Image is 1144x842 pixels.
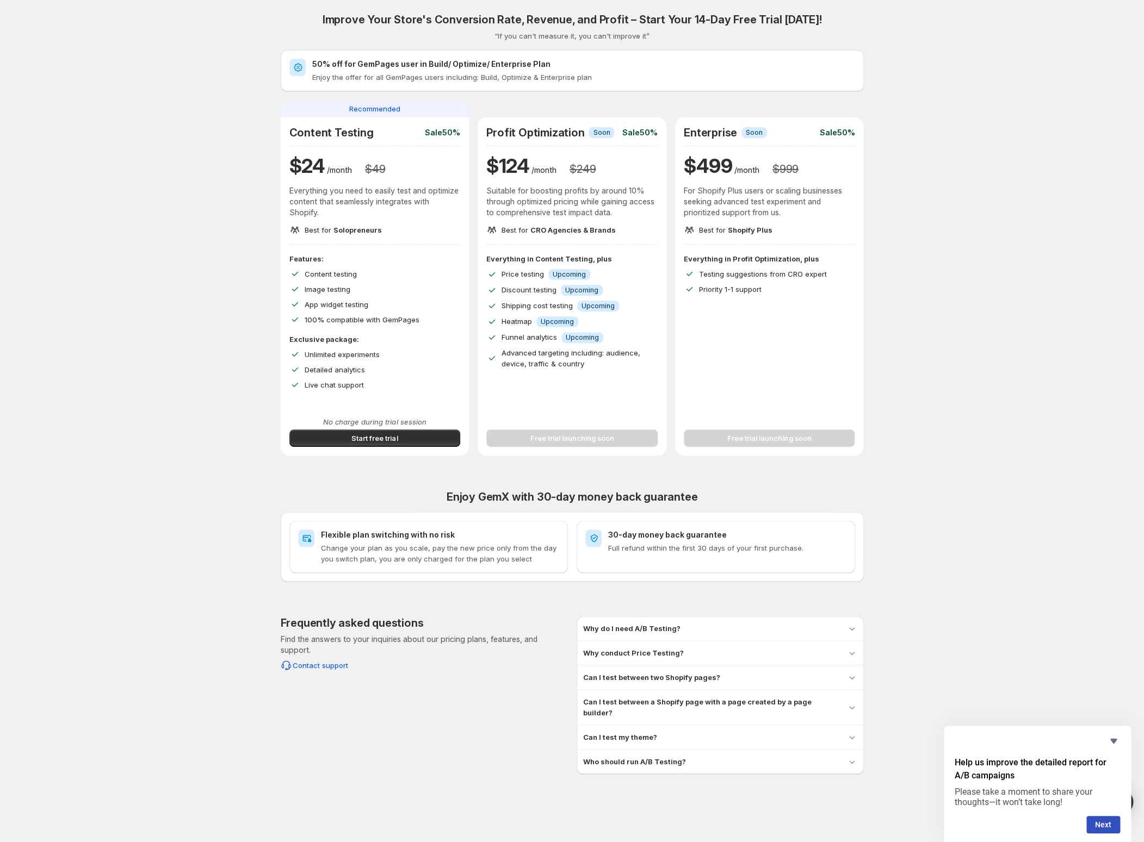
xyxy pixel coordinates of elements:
[583,672,720,683] h3: Can I test between two Shopify pages?
[502,285,556,294] span: Discount testing
[684,153,732,179] h1: $ 499
[323,13,822,26] h2: Improve Your Store's Conversion Rate, Revenue, and Profit – Start Your 14-Day Free Trial [DATE]!
[1107,734,1120,747] button: Hide survey
[955,734,1120,833] div: Help us improve the detailed report for A/B campaigns
[312,59,855,70] h2: 50% off for GemPages user in Build/ Optimize/ Enterprise Plan
[622,127,658,138] p: Sale 50%
[570,163,596,176] h3: $ 249
[553,270,586,279] span: Upcoming
[699,285,762,294] span: Priority 1-1 support
[955,787,1120,807] p: Please take a moment to share your thoughts—it won’t take long!
[583,623,681,634] h3: Why do I need A/B Testing?
[955,756,1120,782] h2: Help us improve the detailed report for A/B campaigns
[349,103,400,114] span: Recommended
[593,128,610,137] span: Soon
[486,126,584,139] h2: Profit Optimization
[486,185,658,218] p: Suitable for boosting profits by around 10% through optimized pricing while gaining access to com...
[321,542,559,564] p: Change your plan as you scale, pay the new price only from the day you switch plan, you are only ...
[728,226,772,234] span: Shopify Plus
[699,270,827,278] span: Testing suggestions from CRO expert
[583,647,684,658] h3: Why conduct Price Testing?
[327,165,352,176] p: /month
[530,226,616,234] span: CRO Agencies & Brands
[289,126,374,139] h2: Content Testing
[305,315,419,324] span: 100% compatible with GemPages
[541,317,574,326] span: Upcoming
[502,270,544,278] span: Price testing
[494,30,650,41] p: “If you can't measure it, you can't improve it”
[281,634,568,656] p: Find the answers to your inquiries about our pricing plans, features, and support.
[1086,816,1120,833] button: Next question
[684,126,737,139] h2: Enterprise
[351,433,398,444] span: Start free trial
[293,660,348,671] span: Contact support
[486,253,658,264] p: Everything in Content Testing, plus
[274,657,355,674] button: Contact support
[502,301,573,310] span: Shipping cost testing
[502,317,532,326] span: Heatmap
[502,224,616,235] p: Best for
[289,253,461,264] p: Features:
[486,153,529,179] h1: $ 124
[746,128,763,137] span: Soon
[425,127,460,138] p: Sale 50%
[583,732,657,743] h3: Can I test my theme?
[583,756,686,767] h3: Who should run A/B Testing?
[305,300,368,309] span: App widget testing
[289,153,325,179] h1: $ 24
[312,72,855,83] p: Enjoy the offer for all GemPages users including: Build, Optimize & Enterprise plan
[305,381,364,389] span: Live chat support
[321,529,559,540] h2: Flexible plan switching with no risk
[565,286,598,295] span: Upcoming
[289,429,461,447] button: Start free trial
[582,302,615,310] span: Upcoming
[305,224,382,235] p: Best for
[289,416,461,427] p: No charge during trial session
[281,616,424,629] h2: Frequently asked questions
[819,127,855,138] p: Sale 50%
[281,490,864,503] h2: Enjoy GemX with 30-day money back guarantee
[566,333,599,342] span: Upcoming
[734,165,759,176] p: /month
[684,253,855,264] p: Everything in Profit Optimization, plus
[305,365,365,374] span: Detailed analytics
[608,529,846,540] h2: 30-day money back guarantee
[772,163,799,176] h3: $ 999
[608,542,846,553] p: Full refund within the first 30 days of your first purchase.
[289,185,461,218] p: Everything you need to easily test and optimize content that seamlessly integrates with Shopify.
[502,348,640,368] span: Advanced targeting including: audience, device, traffic & country
[502,333,557,341] span: Funnel analytics
[305,285,350,294] span: Image testing
[365,163,385,176] h3: $ 49
[684,185,855,218] p: For Shopify Plus users or scaling businesses seeking advanced test experiment and prioritized sup...
[699,224,772,235] p: Best for
[305,270,357,278] span: Content testing
[531,165,556,176] p: /month
[333,226,382,234] span: Solopreneurs
[583,696,838,718] h3: Can I test between a Shopify page with a page created by a page builder?
[305,350,380,359] span: Unlimited experiments
[289,334,461,345] p: Exclusive package:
